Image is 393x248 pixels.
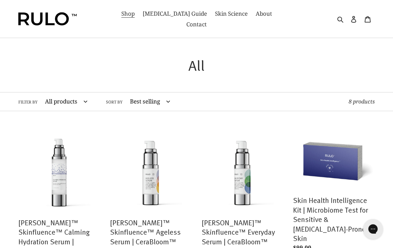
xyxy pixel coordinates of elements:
[252,8,275,19] a: About
[143,10,207,18] span: [MEDICAL_DATA] Guide
[118,8,138,19] a: Shop
[215,10,248,18] span: Skin Science
[139,8,210,19] a: [MEDICAL_DATA] Guide
[183,19,210,30] a: Contact
[186,20,207,28] span: Contact
[18,12,77,26] img: Rulo™ Skin
[256,10,272,18] span: About
[18,56,375,74] h1: All
[349,98,375,105] span: 8 products
[106,99,123,105] label: Sort by
[212,8,251,19] a: Skin Science
[121,10,135,18] span: Shop
[360,217,386,241] iframe: Gorgias live chat messenger
[18,99,38,105] label: Filter by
